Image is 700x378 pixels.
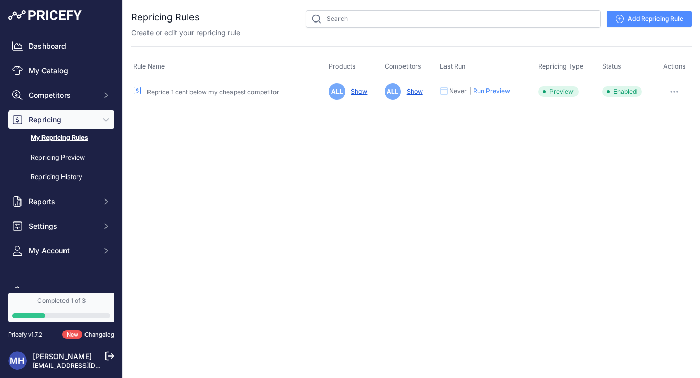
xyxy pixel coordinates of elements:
span: Repricing Type [538,62,583,70]
a: Add Repricing Rule [607,11,692,27]
span: ALL [329,83,345,100]
span: Products [329,62,356,70]
a: Dashboard [8,37,114,55]
span: Rule Name [133,62,165,70]
div: Pricefy v1.7.2 [8,330,43,339]
a: My Repricing Rules [8,129,114,147]
button: Competitors [8,86,114,104]
button: Repricing [8,110,114,129]
a: Repricing Preview [8,149,114,167]
span: Enabled [602,86,642,97]
nav: Sidebar [8,37,114,340]
span: New [62,330,82,339]
a: Alerts [8,282,114,301]
div: Never [448,87,468,95]
span: Status [602,62,621,70]
button: Reports [8,192,114,211]
span: Preview [538,86,579,97]
span: Repricing [29,115,96,125]
a: Show [402,87,423,95]
a: [EMAIL_ADDRESS][DOMAIN_NAME] [33,362,140,369]
a: [PERSON_NAME] [33,352,92,361]
img: Pricefy Logo [8,10,82,20]
a: Changelog [84,331,114,338]
a: My Catalog [8,61,114,80]
span: Actions [663,62,686,70]
h2: Repricing Rules [131,10,200,25]
span: Competitors [29,90,96,100]
button: Settings [8,217,114,235]
span: Settings [29,221,96,231]
a: Repricing History [8,168,114,186]
p: Create or edit your repricing rule [131,28,240,38]
a: Reprice 1 cent below my cheapest competitor [147,88,279,96]
span: Reports [29,196,96,207]
span: My Account [29,246,96,256]
a: Completed 1 of 3 [8,293,114,322]
a: Show [347,87,367,95]
div: | [468,87,472,95]
button: Run Preview [473,87,510,95]
div: Completed 1 of 3 [12,297,110,305]
span: ALL [385,83,401,100]
button: My Account [8,241,114,260]
span: Competitors [385,62,421,70]
span: Last Run [440,62,465,70]
input: Search [306,10,601,28]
